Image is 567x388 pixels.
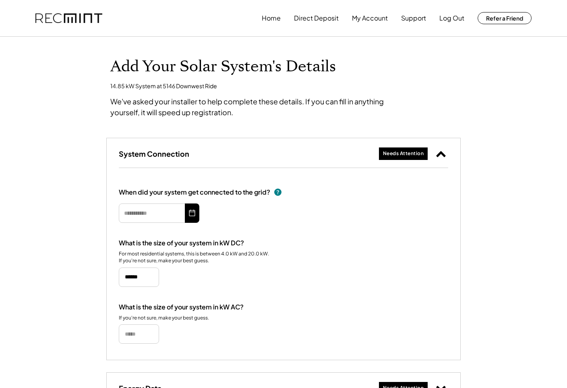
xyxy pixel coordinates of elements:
[383,150,424,157] div: Needs Attention
[110,57,457,76] h1: Add Your Solar System's Details
[119,303,244,311] div: What is the size of your system in kW AC?
[439,10,464,26] button: Log Out
[119,149,189,158] h3: System Connection
[294,10,339,26] button: Direct Deposit
[478,12,532,24] button: Refer a Friend
[119,239,244,247] div: What is the size of your system in kW DC?
[352,10,388,26] button: My Account
[110,96,412,118] div: We've asked your installer to help complete these details. If you can fill in anything yourself, ...
[119,315,209,322] div: If you're not sure, make your best guess.
[401,10,426,26] button: Support
[119,251,270,264] div: For most residential systems, this is between 4.0 kW and 20.0 kW. If you're not sure, make your b...
[35,13,102,23] img: recmint-logotype%403x.png
[110,82,217,90] div: 14.85 kW System at 5146 Downwest Ride
[119,188,270,197] div: When did your system get connected to the grid?
[262,10,281,26] button: Home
